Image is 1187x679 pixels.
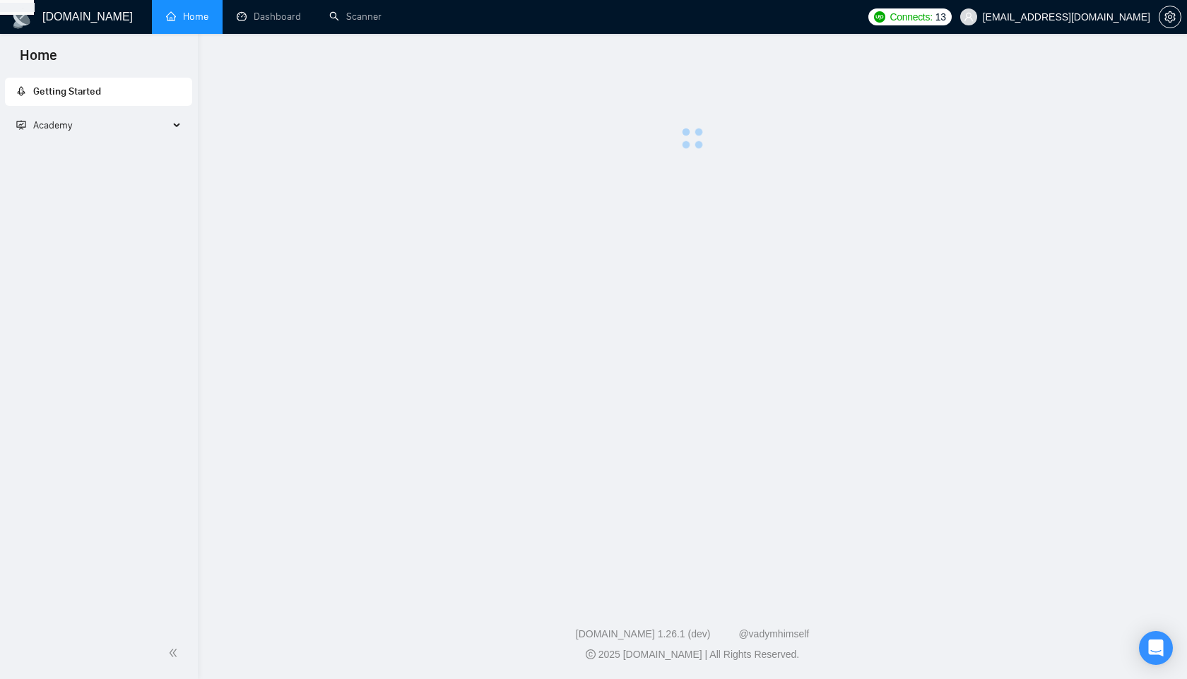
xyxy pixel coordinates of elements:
[33,85,101,97] span: Getting Started
[576,628,711,639] a: [DOMAIN_NAME] 1.26.1 (dev)
[8,45,69,75] span: Home
[1159,11,1181,23] a: setting
[1139,631,1173,665] div: Open Intercom Messenger
[209,647,1176,662] div: 2025 [DOMAIN_NAME] | All Rights Reserved.
[586,649,596,659] span: copyright
[329,11,382,23] a: searchScanner
[738,628,809,639] a: @vadymhimself
[890,9,932,25] span: Connects:
[168,646,182,660] span: double-left
[237,11,301,23] a: dashboardDashboard
[33,119,72,131] span: Academy
[16,119,72,131] span: Academy
[16,86,26,96] span: rocket
[1159,11,1181,23] span: setting
[964,12,974,22] span: user
[16,120,26,130] span: fund-projection-screen
[1159,6,1181,28] button: setting
[935,9,946,25] span: 13
[11,6,34,29] img: logo
[874,11,885,23] img: upwork-logo.png
[166,11,208,23] a: homeHome
[5,78,192,106] li: Getting Started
